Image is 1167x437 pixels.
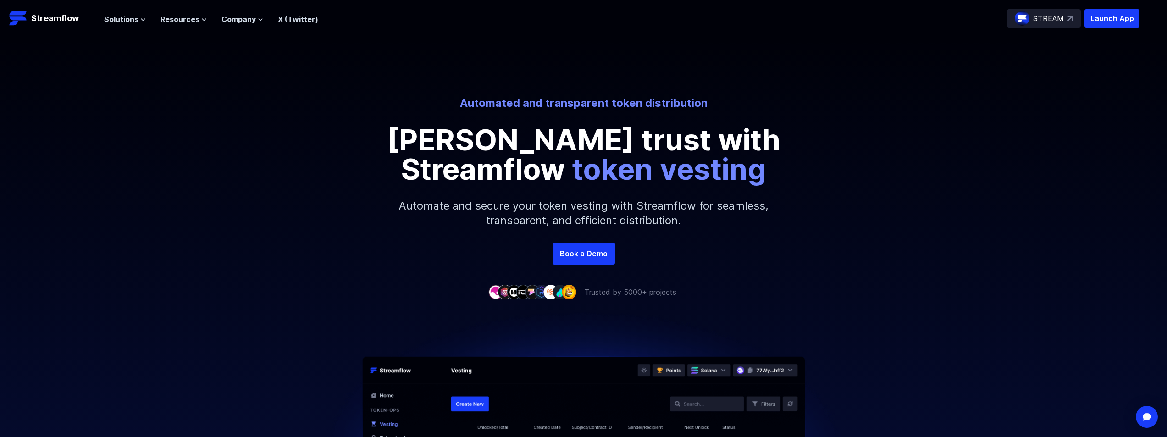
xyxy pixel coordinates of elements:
[1084,9,1139,28] button: Launch App
[572,151,766,187] span: token vesting
[534,285,549,299] img: company-6
[330,96,838,111] p: Automated and transparent token distribution
[1033,13,1064,24] p: STREAM
[1136,406,1158,428] div: Open Intercom Messenger
[553,243,615,265] a: Book a Demo
[516,285,531,299] img: company-4
[221,14,263,25] button: Company
[488,285,503,299] img: company-1
[1007,9,1081,28] a: STREAM
[507,285,521,299] img: company-3
[387,184,781,243] p: Automate and secure your token vesting with Streamflow for seamless, transparent, and efficient d...
[498,285,512,299] img: company-2
[377,125,790,184] p: [PERSON_NAME] trust with Streamflow
[160,14,199,25] span: Resources
[543,285,558,299] img: company-7
[553,285,567,299] img: company-8
[278,15,318,24] a: X (Twitter)
[9,9,95,28] a: Streamflow
[525,285,540,299] img: company-5
[221,14,256,25] span: Company
[9,9,28,28] img: Streamflow Logo
[31,12,79,25] p: Streamflow
[104,14,138,25] span: Solutions
[585,287,676,298] p: Trusted by 5000+ projects
[104,14,146,25] button: Solutions
[160,14,207,25] button: Resources
[1015,11,1029,26] img: streamflow-logo-circle.png
[1067,16,1073,21] img: top-right-arrow.svg
[562,285,576,299] img: company-9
